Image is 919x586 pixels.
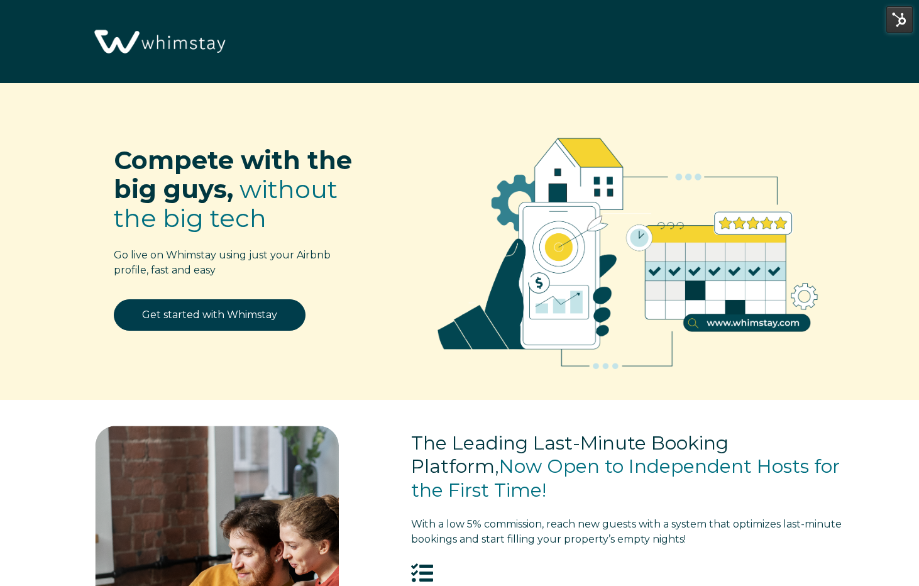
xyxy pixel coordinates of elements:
[114,299,305,331] a: Get started with Whimstay
[114,249,331,276] span: Go live on Whimstay using just your Airbnb profile, fast and easy
[407,102,849,392] img: RBO Ilustrations-02
[886,6,913,33] img: HubSpot Tools Menu Toggle
[114,174,338,233] span: without the big tech
[411,455,840,502] span: Now Open to Independent Hosts for the First Time!
[114,145,352,204] span: Compete with the big guys,
[411,518,842,545] span: With a low 5% commission, reach new guests with a system that optimizes last-minute bookings and s
[411,431,729,478] span: The Leading Last-Minute Booking Platform,
[88,6,229,79] img: Whimstay Logo-02 1
[411,518,842,545] span: tart filling your property’s empty nights!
